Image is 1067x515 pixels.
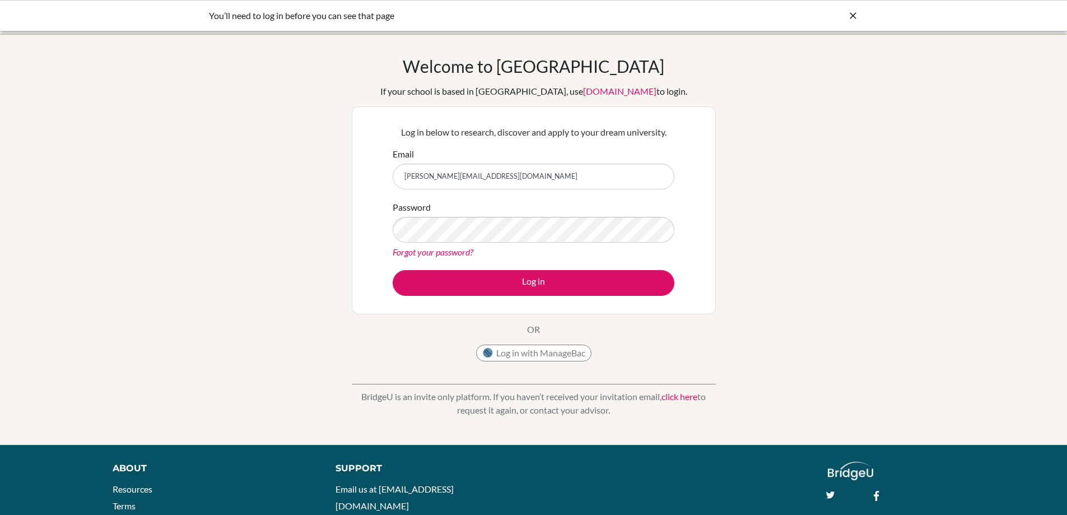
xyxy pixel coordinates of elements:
[393,126,674,139] p: Log in below to research, discover and apply to your dream university.
[476,345,591,361] button: Log in with ManageBac
[209,9,691,22] div: You’ll need to log in before you can see that page
[113,500,136,511] a: Terms
[583,86,656,96] a: [DOMAIN_NAME]
[393,247,473,257] a: Forgot your password?
[336,462,520,475] div: Support
[380,85,687,98] div: If your school is based in [GEOGRAPHIC_DATA], use to login.
[393,270,674,296] button: Log in
[828,462,873,480] img: logo_white@2x-f4f0deed5e89b7ecb1c2cc34c3e3d731f90f0f143d5ea2071677605dd97b5244.png
[393,147,414,161] label: Email
[113,462,310,475] div: About
[403,56,664,76] h1: Welcome to [GEOGRAPHIC_DATA]
[336,484,454,511] a: Email us at [EMAIL_ADDRESS][DOMAIN_NAME]
[527,323,540,336] p: OR
[113,484,152,494] a: Resources
[352,390,716,417] p: BridgeU is an invite only platform. If you haven’t received your invitation email, to request it ...
[393,201,431,214] label: Password
[661,391,697,402] a: click here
